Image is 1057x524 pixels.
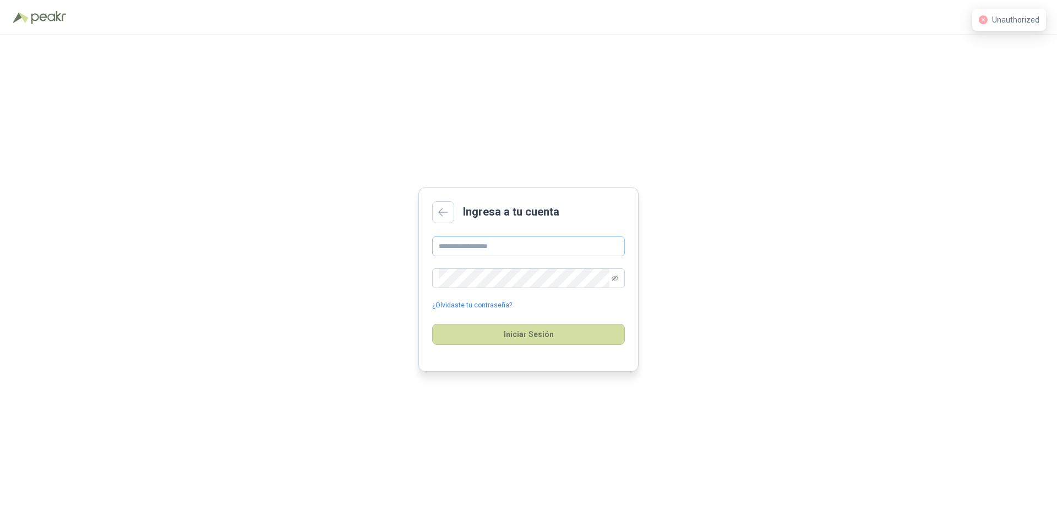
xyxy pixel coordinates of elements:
img: Logo [13,12,29,23]
span: eye-invisible [612,275,618,282]
span: Unauthorized [992,15,1039,24]
img: Peakr [31,11,66,24]
span: close-circle [979,15,988,24]
a: ¿Olvidaste tu contraseña? [432,300,512,311]
button: Iniciar Sesión [432,324,625,345]
h2: Ingresa a tu cuenta [463,203,559,220]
